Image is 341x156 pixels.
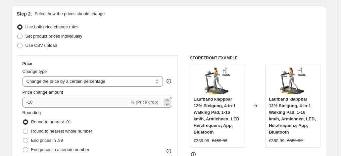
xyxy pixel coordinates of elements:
[287,138,303,144] strike: €389.99
[23,110,41,115] span: Rounding
[31,138,63,143] span: End prices in .99
[31,147,89,152] span: End prices in a certain number
[31,119,71,124] span: Round to nearest .01
[23,90,63,95] span: Price change amount
[280,68,306,94] img: 71Oy3t6yO8L_80x.jpg
[31,129,92,134] span: Round to nearest whole number
[194,138,209,144] div: €389.99
[269,97,316,135] span: Laufband klappbar 12% Steigung, 4-in-1 Walking Pad, 1-16 km/h, Armlehnen, LED, Herzfrequenz, App,...
[23,69,47,74] span: Change type
[194,97,241,135] span: Laufband klappbar 12% Steigung, 4-in-1 Walking Pad, 1-16 km/h, Armlehnen, LED, Herzfrequenz, App,...
[25,34,82,39] span: Set product prices individually
[23,61,32,66] h3: Price
[25,43,57,48] span: Use CSV upload
[166,78,172,84] div: help
[269,138,284,144] div: €350.99
[17,11,32,17] h2: Step 2.
[190,55,321,61] h6: STOREFRONT EXAMPLE
[25,24,78,29] span: Use bulk price change rules
[204,68,231,94] img: 71Oy3t6yO8L_80x.jpg
[131,100,158,105] span: % (Price drop)
[23,97,129,108] input: -15
[212,138,227,144] strike: €459.99
[34,11,105,17] p: Select how the prices should change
